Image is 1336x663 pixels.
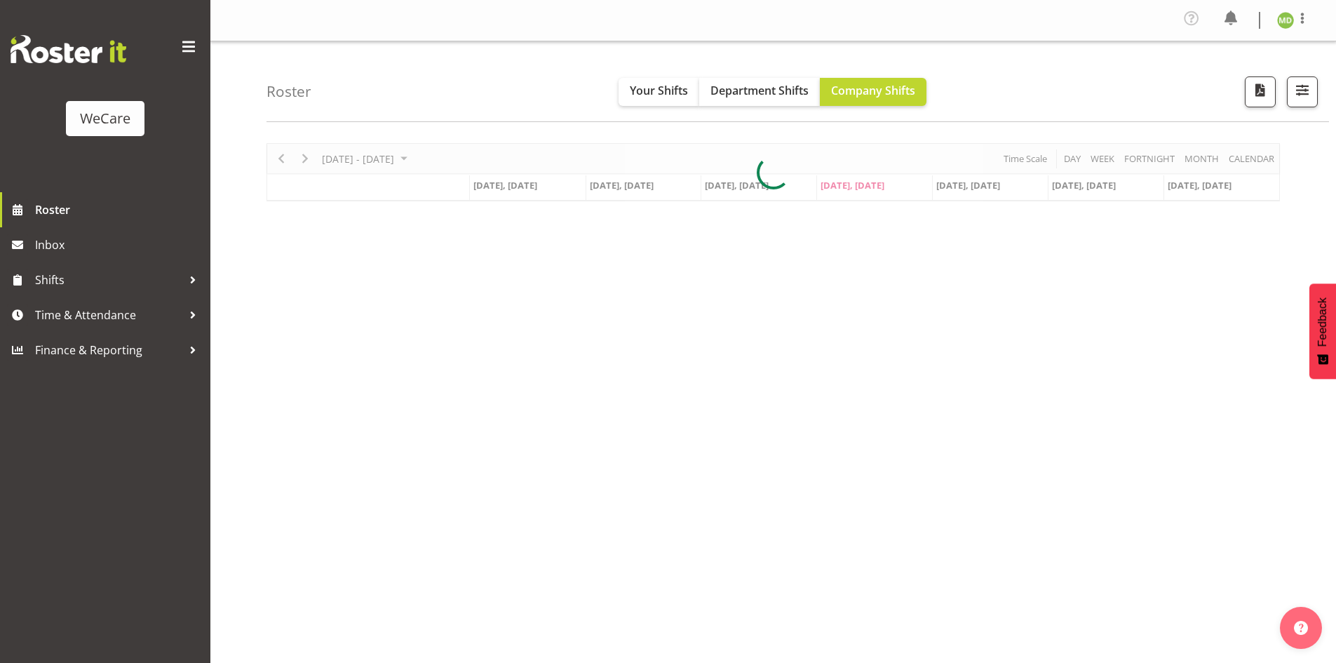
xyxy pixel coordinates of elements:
span: Time & Attendance [35,304,182,326]
button: Your Shifts [619,78,699,106]
img: help-xxl-2.png [1294,621,1308,635]
span: Finance & Reporting [35,340,182,361]
span: Feedback [1316,297,1329,347]
span: Roster [35,199,203,220]
span: Company Shifts [831,83,915,98]
button: Department Shifts [699,78,820,106]
button: Filter Shifts [1287,76,1318,107]
span: Your Shifts [630,83,688,98]
h4: Roster [266,83,311,100]
span: Department Shifts [710,83,809,98]
button: Feedback - Show survey [1309,283,1336,379]
img: marie-claire-dickson-bakker11590.jpg [1277,12,1294,29]
img: Rosterit website logo [11,35,126,63]
button: Download a PDF of the roster according to the set date range. [1245,76,1276,107]
button: Company Shifts [820,78,926,106]
span: Shifts [35,269,182,290]
div: WeCare [80,108,130,129]
span: Inbox [35,234,203,255]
